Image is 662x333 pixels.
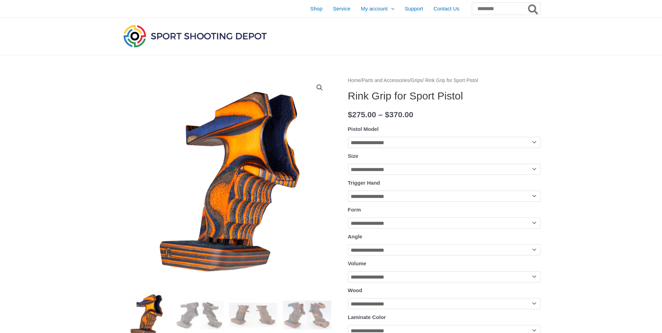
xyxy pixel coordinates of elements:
h1: Rink Grip for Sport Pistol [348,90,541,102]
label: Angle [348,234,363,239]
nav: Breadcrumb [348,76,541,85]
label: Volume [348,260,366,266]
a: Grips [411,78,423,83]
bdi: 370.00 [385,110,413,119]
label: Form [348,207,361,213]
label: Pistol Model [348,126,379,132]
label: Trigger Hand [348,180,380,186]
span: $ [385,110,389,119]
label: Wood [348,287,362,293]
button: Search [527,3,540,15]
a: Home [348,78,361,83]
bdi: 275.00 [348,110,376,119]
span: $ [348,110,352,119]
a: Parts and Accessories [362,78,410,83]
label: Laminate Color [348,314,386,320]
label: Size [348,153,358,159]
img: Rink Grip for Sport Pistol [122,76,331,286]
img: Sport Shooting Depot [122,23,268,49]
span: – [378,110,383,119]
a: View full-screen image gallery [313,81,326,94]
